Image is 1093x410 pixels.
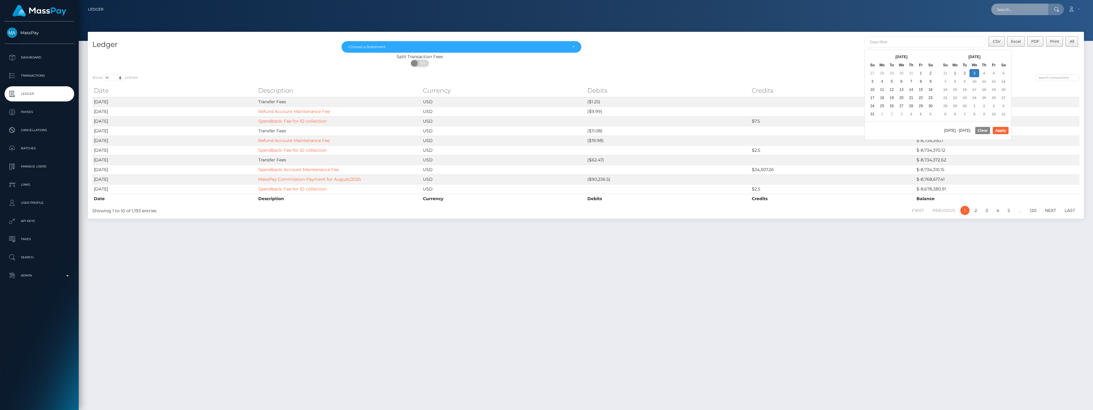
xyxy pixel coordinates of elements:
[897,102,906,110] td: 27
[1061,206,1078,215] a: Last
[258,138,330,143] a: Refund Account Maintenance Fee
[258,147,327,153] a: Spendback: Fee for ID collection
[950,110,960,118] td: 6
[926,85,935,94] td: 16
[969,110,979,118] td: 8
[5,250,74,265] a: Search
[906,61,916,69] th: Th
[92,174,257,184] td: [DATE]
[906,69,916,77] td: 31
[916,61,926,69] th: Fr
[103,74,125,81] select: Showentries
[887,94,897,102] td: 19
[5,159,74,174] a: Manage Users
[421,126,586,136] td: USD
[7,126,72,135] p: Cancellations
[897,94,906,102] td: 20
[1046,36,1063,47] button: Print
[993,127,1009,134] button: Apply
[950,85,960,94] td: 15
[916,102,926,110] td: 29
[940,102,950,110] td: 28
[979,85,989,94] td: 18
[926,110,935,118] td: 6
[5,195,74,210] a: User Profile
[877,94,887,102] td: 18
[257,126,421,136] td: Transfer Fees
[7,180,72,189] p: Links
[414,60,429,67] span: OFF
[979,102,989,110] td: 2
[969,69,979,77] td: 3
[993,206,1002,215] a: 4
[897,61,906,69] th: We
[421,194,586,203] th: Currency
[7,253,72,262] p: Search
[950,94,960,102] td: 22
[969,61,979,69] th: We
[887,77,897,85] td: 5
[586,107,750,116] td: ($9.99)
[940,110,950,118] td: 5
[258,186,327,192] a: Spendback: Fee for ID collection
[950,77,960,85] td: 8
[421,184,586,194] td: USD
[915,174,1079,184] td: $-8,768,617.41
[5,213,74,229] a: API Keys
[877,53,926,61] th: [DATE]
[989,69,999,77] td: 5
[979,77,989,85] td: 11
[421,116,586,126] td: USD
[1026,206,1040,215] a: 120
[5,30,74,35] span: MassPay
[5,177,74,192] a: Links
[897,85,906,94] td: 13
[940,61,950,69] th: Su
[1011,39,1021,44] span: Excel
[960,85,969,94] td: 16
[969,77,979,85] td: 10
[887,85,897,94] td: 12
[586,155,750,165] td: ($62.47)
[348,45,568,49] div: Choose a Statement
[877,102,887,110] td: 25
[906,77,916,85] td: 7
[915,145,1079,155] td: $-8,734,370.12
[877,69,887,77] td: 28
[877,61,887,69] th: Mo
[915,184,1079,194] td: $-8,678,380.91
[258,177,361,182] a: MassPay Commission Payment for August/2025
[421,97,586,107] td: USD
[5,104,74,120] a: Payees
[926,61,935,69] th: Sa
[1070,39,1074,44] span: All
[750,84,915,97] th: Credits
[92,165,257,174] td: [DATE]
[5,268,74,283] a: Admin
[92,84,257,97] th: Date
[915,155,1079,165] td: $-8,734,372.62
[88,3,104,16] a: Ledger
[979,61,989,69] th: Th
[92,116,257,126] td: [DATE]
[257,84,421,97] th: Description
[887,102,897,110] td: 26
[92,107,257,116] td: [DATE]
[586,84,750,97] th: Debits
[969,85,979,94] td: 17
[258,167,339,172] a: Spendback: Account Maintenance Fee
[421,174,586,184] td: USD
[342,41,582,53] button: Choose a Statement
[7,28,17,38] img: MassPay
[926,102,935,110] td: 30
[969,94,979,102] td: 24
[999,94,1008,102] td: 27
[1031,39,1039,44] span: PDF
[926,94,935,102] td: 23
[5,68,74,83] a: Transactions
[7,162,72,171] p: Manage Users
[999,77,1008,85] td: 13
[5,50,74,65] a: Dashboard
[7,198,72,207] p: User Profile
[7,271,72,280] p: Admin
